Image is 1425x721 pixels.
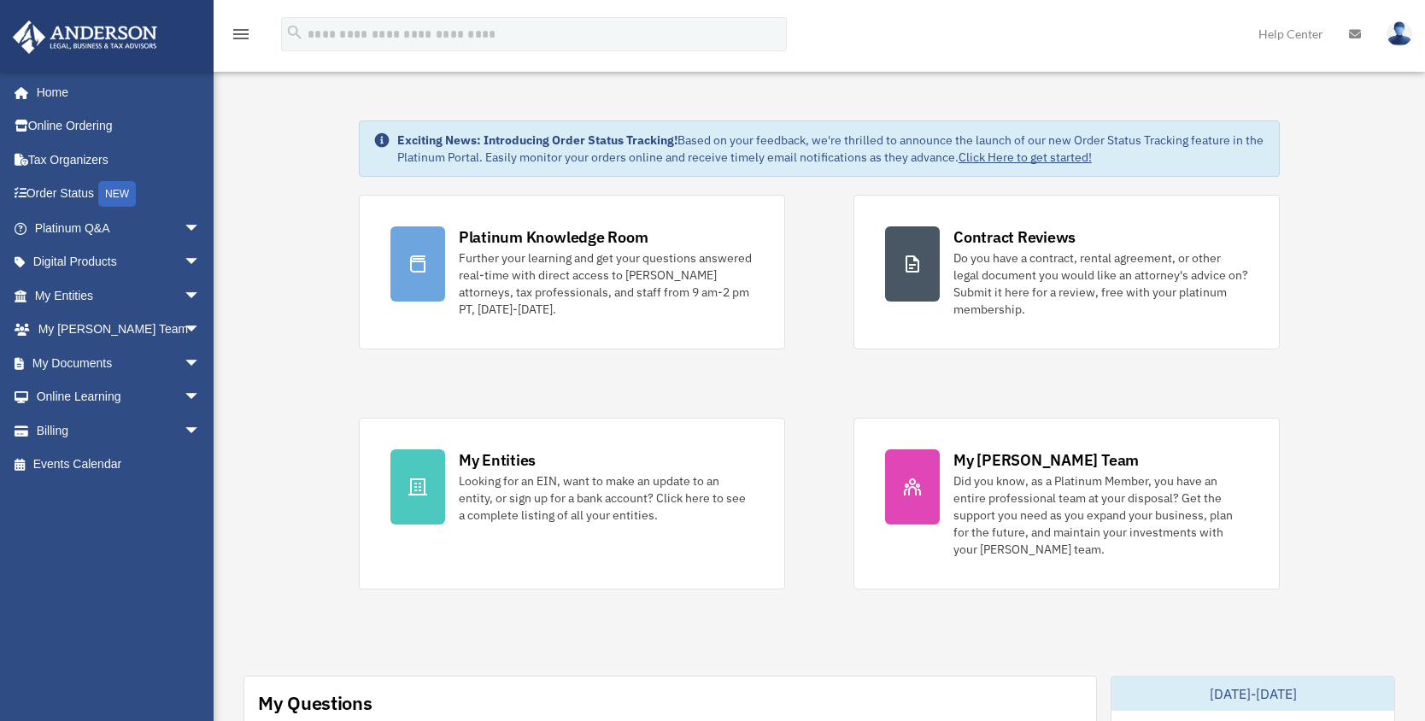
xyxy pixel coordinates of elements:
[184,211,218,246] span: arrow_drop_down
[1111,677,1394,711] div: [DATE]-[DATE]
[12,109,226,144] a: Online Ordering
[184,380,218,415] span: arrow_drop_down
[359,195,785,349] a: Platinum Knowledge Room Further your learning and get your questions answered real-time with dire...
[12,177,226,212] a: Order StatusNEW
[459,449,536,471] div: My Entities
[359,418,785,589] a: My Entities Looking for an EIN, want to make an update to an entity, or sign up for a bank accoun...
[184,278,218,314] span: arrow_drop_down
[12,75,218,109] a: Home
[258,690,372,716] div: My Questions
[184,313,218,348] span: arrow_drop_down
[12,143,226,177] a: Tax Organizers
[12,211,226,245] a: Platinum Q&Aarrow_drop_down
[959,149,1092,165] a: Click Here to get started!
[12,448,226,482] a: Events Calendar
[953,449,1139,471] div: My [PERSON_NAME] Team
[285,23,304,42] i: search
[953,226,1076,248] div: Contract Reviews
[459,249,754,318] div: Further your learning and get your questions answered real-time with direct access to [PERSON_NAM...
[8,21,162,54] img: Anderson Advisors Platinum Portal
[853,418,1280,589] a: My [PERSON_NAME] Team Did you know, as a Platinum Member, you have an entire professional team at...
[12,413,226,448] a: Billingarrow_drop_down
[853,195,1280,349] a: Contract Reviews Do you have a contract, rental agreement, or other legal document you would like...
[12,278,226,313] a: My Entitiesarrow_drop_down
[397,132,1265,166] div: Based on your feedback, we're thrilled to announce the launch of our new Order Status Tracking fe...
[12,346,226,380] a: My Documentsarrow_drop_down
[953,472,1248,558] div: Did you know, as a Platinum Member, you have an entire professional team at your disposal? Get th...
[397,132,677,148] strong: Exciting News: Introducing Order Status Tracking!
[12,245,226,279] a: Digital Productsarrow_drop_down
[459,472,754,524] div: Looking for an EIN, want to make an update to an entity, or sign up for a bank account? Click her...
[1387,21,1412,46] img: User Pic
[231,24,251,44] i: menu
[184,245,218,280] span: arrow_drop_down
[953,249,1248,318] div: Do you have a contract, rental agreement, or other legal document you would like an attorney's ad...
[184,346,218,381] span: arrow_drop_down
[459,226,648,248] div: Platinum Knowledge Room
[12,313,226,347] a: My [PERSON_NAME] Teamarrow_drop_down
[231,30,251,44] a: menu
[12,380,226,414] a: Online Learningarrow_drop_down
[98,181,136,207] div: NEW
[184,413,218,448] span: arrow_drop_down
